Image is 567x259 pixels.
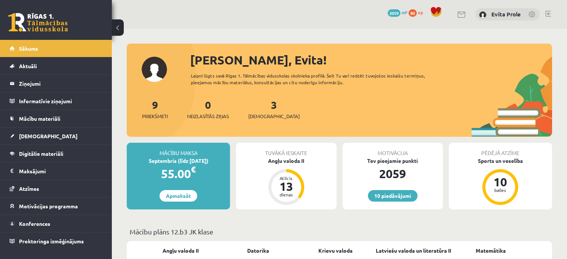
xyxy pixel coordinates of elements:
div: dienas [275,192,297,197]
a: Matemātika [476,247,506,255]
img: Evita Prole [479,11,486,19]
legend: Maksājumi [19,162,103,180]
a: 0Neizlasītās ziņas [187,98,229,120]
span: Digitālie materiāli [19,150,63,157]
a: Sports un veselība 10 balles [449,157,552,206]
a: Krievu valoda [318,247,353,255]
a: Evita Prole [491,10,521,18]
span: € [191,164,196,175]
a: 3[DEMOGRAPHIC_DATA] [248,98,300,120]
span: [DEMOGRAPHIC_DATA] [248,113,300,120]
a: Apmaksāt [160,190,197,202]
span: xp [418,9,423,15]
div: Angļu valoda II [236,157,336,165]
div: Tuvākā ieskaite [236,143,336,157]
span: Proktoringa izmēģinājums [19,238,84,244]
a: Motivācijas programma [10,198,103,215]
a: Angļu valoda II Atlicis 13 dienas [236,157,336,206]
div: Atlicis [275,176,297,180]
a: Konferences [10,215,103,232]
div: Pēdējā atzīme [449,143,552,157]
div: 13 [275,180,297,192]
span: Motivācijas programma [19,203,78,209]
legend: Ziņojumi [19,75,103,92]
a: Proktoringa izmēģinājums [10,233,103,250]
a: Angļu valoda II [163,247,199,255]
div: Laipni lūgts savā Rīgas 1. Tālmācības vidusskolas skolnieka profilā. Šeit Tu vari redzēt tuvojošo... [191,72,446,86]
span: Aktuāli [19,63,37,69]
span: mP [401,9,407,15]
span: Neizlasītās ziņas [187,113,229,120]
span: Priekšmeti [142,113,168,120]
a: Informatīvie ziņojumi [10,92,103,110]
a: Rīgas 1. Tālmācības vidusskola [8,13,68,32]
span: Mācību materiāli [19,115,60,122]
a: Atzīmes [10,180,103,197]
a: Ziņojumi [10,75,103,92]
div: Septembris (līdz [DATE]) [127,157,230,165]
p: Mācību plāns 12.b3 JK klase [130,227,549,237]
a: Maksājumi [10,162,103,180]
span: 2059 [388,9,400,17]
a: 80 xp [409,9,426,15]
a: 10 piedāvājumi [368,190,418,202]
legend: Informatīvie ziņojumi [19,92,103,110]
a: [DEMOGRAPHIC_DATA] [10,127,103,145]
div: Sports un veselība [449,157,552,165]
a: Digitālie materiāli [10,145,103,162]
div: 2059 [343,165,443,183]
a: 2059 mP [388,9,407,15]
a: Latviešu valoda un literatūra II [376,247,451,255]
span: Atzīmes [19,185,39,192]
a: 9Priekšmeti [142,98,168,120]
div: Motivācija [343,143,443,157]
span: 80 [409,9,417,17]
a: Datorika [247,247,269,255]
span: Sākums [19,45,38,52]
div: balles [489,188,511,192]
div: Mācību maksa [127,143,230,157]
span: Konferences [19,220,50,227]
a: Sākums [10,40,103,57]
div: 55.00 [127,165,230,183]
a: Mācību materiāli [10,110,103,127]
div: Tev pieejamie punkti [343,157,443,165]
span: [DEMOGRAPHIC_DATA] [19,133,78,139]
div: [PERSON_NAME], Evita! [190,51,552,69]
a: Aktuāli [10,57,103,75]
div: 10 [489,176,511,188]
